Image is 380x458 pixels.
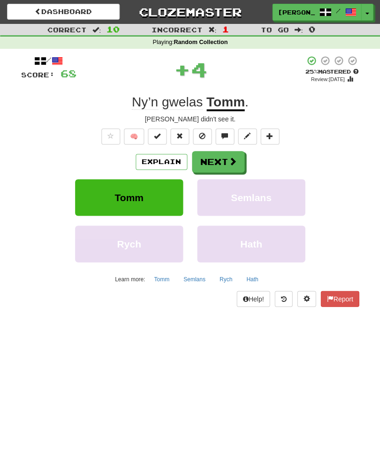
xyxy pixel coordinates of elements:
[305,68,318,75] span: 25 %
[206,95,245,111] u: Tomm
[260,128,279,144] button: Add to collection (alt+a)
[124,128,144,144] button: 🧠
[311,76,344,82] small: Review: [DATE]
[75,179,183,216] button: Tomm
[149,272,175,286] button: Tomm
[277,8,315,16] span: [PERSON_NAME].[PERSON_NAME]
[214,272,237,286] button: Rych
[320,291,359,307] button: Report
[190,58,207,81] span: 4
[197,179,305,216] button: Semlans
[260,26,289,34] span: To go
[92,26,101,33] span: :
[21,71,55,79] span: Score:
[106,24,120,34] span: 10
[178,272,211,286] button: Semlans
[236,291,270,307] button: Help!
[308,24,315,34] span: 0
[132,95,158,110] span: Ny’n
[193,128,212,144] button: Ignore sentence (alt+i)
[244,95,248,109] span: .
[215,128,234,144] button: Discuss sentence (alt+u)
[117,238,141,249] span: Rych
[208,26,216,33] span: :
[21,114,359,124] div: [PERSON_NAME] didn't see it.
[61,68,76,79] span: 68
[7,4,120,20] a: Dashboard
[231,192,271,203] span: Semlans
[240,238,262,249] span: Hath
[174,55,190,83] span: +
[136,154,187,170] button: Explain
[335,8,340,14] span: /
[304,68,359,75] div: Mastered
[174,39,228,45] strong: Random Collection
[170,128,189,144] button: Reset to 0% Mastered (alt+r)
[238,128,257,144] button: Edit sentence (alt+d)
[115,276,145,282] small: Learn more:
[148,128,167,144] button: Set this sentence to 100% Mastered (alt+m)
[192,151,244,173] button: Next
[114,192,143,203] span: Tomm
[222,24,228,34] span: 1
[272,4,361,21] a: [PERSON_NAME].[PERSON_NAME] /
[152,26,202,34] span: Incorrect
[75,225,183,262] button: Rych
[241,272,263,286] button: Hath
[21,55,76,67] div: /
[47,26,87,34] span: Correct
[274,291,292,307] button: Round history (alt+y)
[294,26,303,33] span: :
[162,95,203,110] span: gwelas
[101,128,120,144] button: Favorite sentence (alt+f)
[134,4,246,20] a: Clozemaster
[197,225,305,262] button: Hath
